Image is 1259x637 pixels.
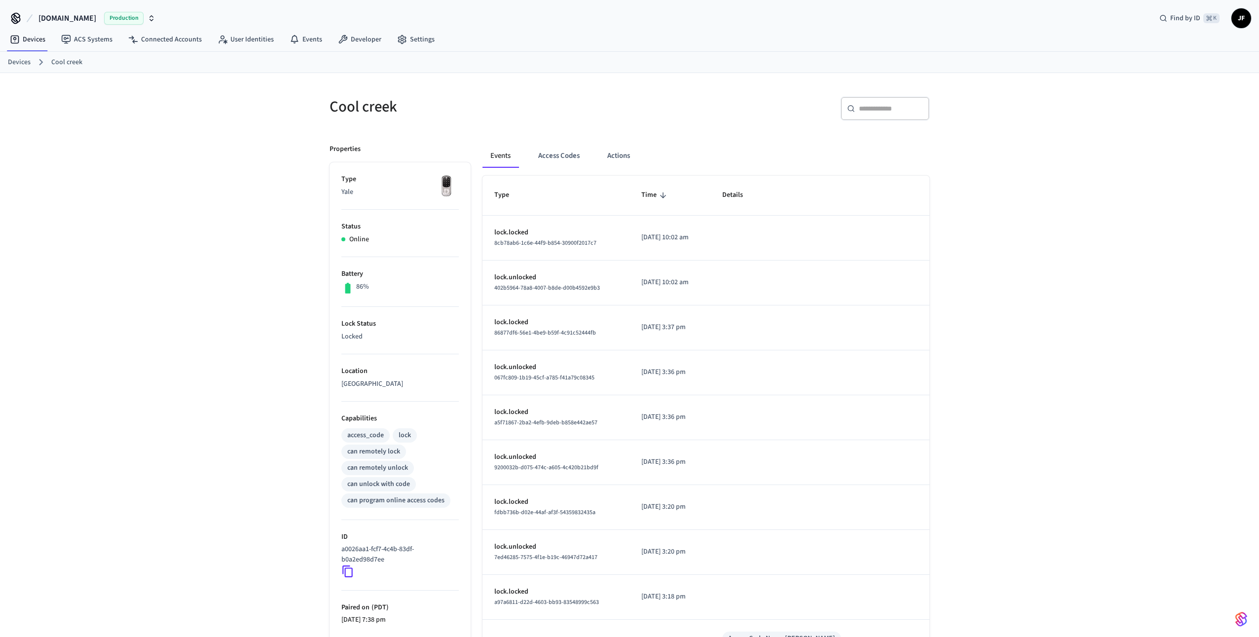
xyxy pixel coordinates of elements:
p: Capabilities [341,413,459,424]
p: [DATE] 3:20 pm [641,547,699,557]
div: ant example [482,144,929,168]
p: Locked [341,332,459,342]
span: JF [1232,9,1250,27]
div: can remotely lock [347,447,400,457]
span: 9200032b-d075-474c-a605-4c420b21bd9f [494,463,598,472]
div: Find by ID⌘ K [1151,9,1227,27]
a: ACS Systems [53,31,120,48]
a: Devices [8,57,31,68]
span: Find by ID [1170,13,1200,23]
span: 8cb78ab6-1c6e-44f9-b854-30900f2017c7 [494,239,596,247]
span: a97a6811-d22d-4603-bb93-83548999c563 [494,598,599,606]
p: Online [349,234,369,245]
span: 402b5964-78a8-4007-b8de-d00b4592e9b3 [494,284,600,292]
a: Events [282,31,330,48]
a: User Identities [210,31,282,48]
p: [DATE] 10:02 am [641,277,699,288]
p: ID [341,532,459,542]
p: Battery [341,269,459,279]
p: Status [341,222,459,232]
img: Yale Assure Touchscreen Wifi Smart Lock, Satin Nickel, Front [434,174,459,199]
span: 7ed46285-7575-4f1e-b19c-46947d72a417 [494,553,597,562]
a: Cool creek [51,57,82,68]
p: Properties [330,144,361,154]
span: ( PDT ) [370,602,389,612]
p: lock.unlocked [494,542,618,552]
span: Production [104,12,144,25]
div: can remotely unlock [347,463,408,473]
button: Events [482,144,518,168]
p: lock.locked [494,497,618,507]
p: 86% [356,282,369,292]
p: [DATE] 7:38 pm [341,615,459,625]
p: [DATE] 3:36 pm [641,457,699,467]
p: Yale [341,187,459,197]
span: Details [722,187,756,203]
p: lock.locked [494,227,618,238]
p: Location [341,366,459,376]
a: Settings [389,31,443,48]
div: lock [399,430,411,441]
p: [DATE] 3:36 pm [641,412,699,422]
p: [DATE] 10:02 am [641,232,699,243]
button: Actions [599,144,638,168]
div: access_code [347,430,384,441]
span: fdbb736b-d02e-44af-af3f-54359832435a [494,508,595,517]
span: ⌘ K [1203,13,1220,23]
p: [DATE] 3:20 pm [641,502,699,512]
a: Connected Accounts [120,31,210,48]
p: lock.locked [494,317,618,328]
p: [GEOGRAPHIC_DATA] [341,379,459,389]
p: lock.locked [494,587,618,597]
p: a0026aa1-fcf7-4c4b-83df-b0a2ed98d7ee [341,544,455,565]
p: lock.unlocked [494,452,618,462]
button: JF [1231,8,1251,28]
span: 067fc809-1b19-45cf-a785-f41a79c08345 [494,374,594,382]
img: SeamLogoGradient.69752ec5.svg [1235,611,1247,627]
p: Paired on [341,602,459,613]
span: Time [641,187,669,203]
span: a5f71867-2ba2-4efb-9deb-b858e442ae57 [494,418,597,427]
a: Devices [2,31,53,48]
div: can program online access codes [347,495,444,506]
span: 86877df6-56e1-4be9-b59f-4c91c52444fb [494,329,596,337]
span: Type [494,187,522,203]
p: Type [341,174,459,185]
button: Access Codes [530,144,588,168]
p: [DATE] 3:36 pm [641,367,699,377]
a: Developer [330,31,389,48]
span: [DOMAIN_NAME] [38,12,96,24]
p: lock.unlocked [494,272,618,283]
p: [DATE] 3:18 pm [641,592,699,602]
h5: Cool creek [330,97,624,117]
p: [DATE] 3:37 pm [641,322,699,333]
p: lock.locked [494,407,618,417]
div: can unlock with code [347,479,410,489]
p: Lock Status [341,319,459,329]
p: lock.unlocked [494,362,618,373]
